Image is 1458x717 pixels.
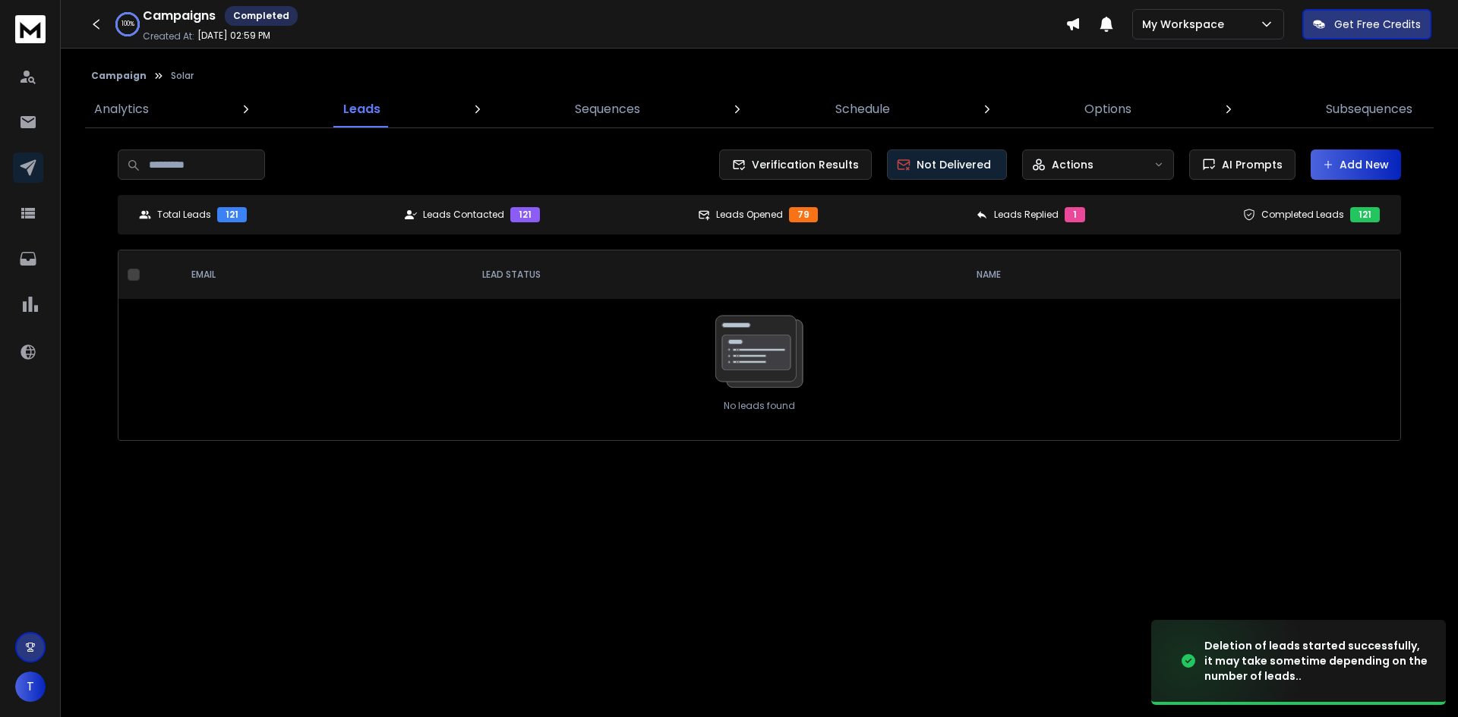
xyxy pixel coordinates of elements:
[157,209,211,221] p: Total Leads
[994,209,1059,221] p: Leads Replied
[1204,638,1428,684] div: Deletion of leads started successfully, it may take sometime depending on the number of leads..
[724,400,795,412] p: No leads found
[423,209,504,221] p: Leads Contacted
[1216,157,1283,172] span: AI Prompts
[121,20,134,29] p: 100 %
[566,91,649,127] a: Sequences
[1326,100,1412,118] p: Subsequences
[85,91,158,127] a: Analytics
[15,15,46,43] img: logo
[746,157,859,172] span: Verification Results
[1350,207,1380,222] div: 121
[91,70,147,82] button: Campaign
[334,91,390,127] a: Leads
[197,30,270,42] p: [DATE] 02:59 PM
[143,7,216,25] h1: Campaigns
[1189,149,1295,180] button: AI Prompts
[1311,149,1401,180] button: Add New
[789,207,818,222] div: 79
[470,250,964,299] th: LEAD STATUS
[15,671,46,702] button: T
[835,100,890,118] p: Schedule
[964,250,1254,299] th: NAME
[1302,9,1431,39] button: Get Free Credits
[1052,157,1093,172] p: Actions
[94,100,149,118] p: Analytics
[1261,209,1344,221] p: Completed Leads
[1142,17,1230,32] p: My Workspace
[343,100,380,118] p: Leads
[179,250,469,299] th: EMAIL
[1334,17,1421,32] p: Get Free Credits
[171,70,194,82] p: Solar
[1065,207,1085,222] div: 1
[225,6,298,26] div: Completed
[719,149,872,180] button: Verification Results
[826,91,899,127] a: Schedule
[1075,91,1141,127] a: Options
[575,100,640,118] p: Sequences
[1084,100,1131,118] p: Options
[1317,91,1422,127] a: Subsequences
[1151,616,1303,706] img: image
[917,157,991,172] p: Not Delivered
[716,209,783,221] p: Leads Opened
[143,30,194,42] p: Created At:
[217,207,247,222] div: 121
[510,207,540,222] div: 121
